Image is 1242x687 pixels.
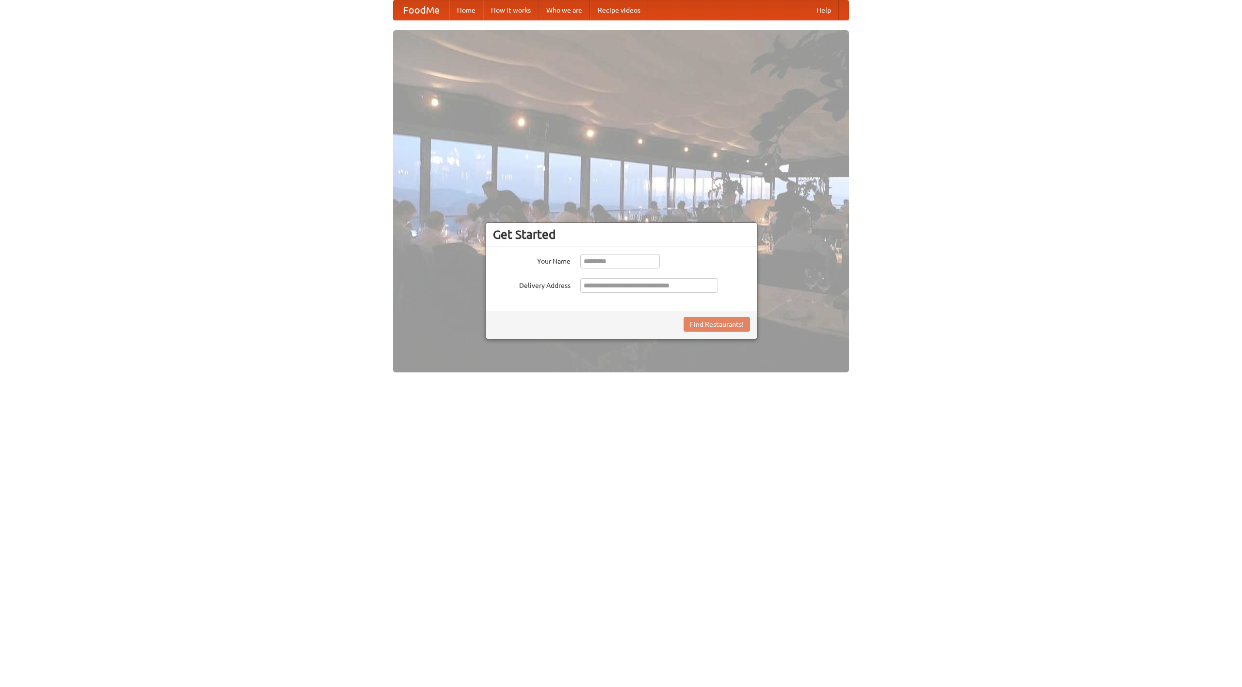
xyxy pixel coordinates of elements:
button: Find Restaurants! [684,317,750,332]
label: Your Name [493,254,571,266]
a: Who we are [539,0,590,20]
a: Help [809,0,839,20]
h3: Get Started [493,227,750,242]
a: Home [449,0,483,20]
a: FoodMe [393,0,449,20]
label: Delivery Address [493,278,571,290]
a: How it works [483,0,539,20]
a: Recipe videos [590,0,648,20]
